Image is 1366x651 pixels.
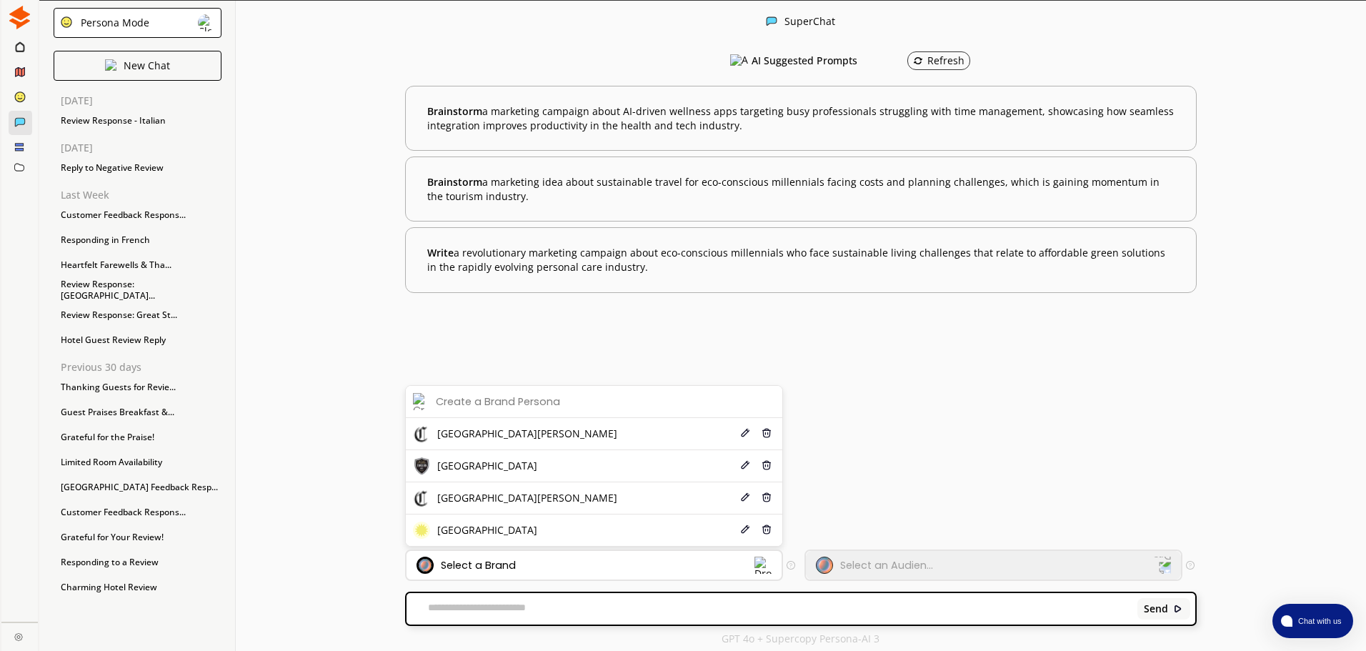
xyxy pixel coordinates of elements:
[54,279,221,301] div: Review Response: [GEOGRAPHIC_DATA]...
[762,428,772,438] img: Delete Icon
[437,525,537,536] span: [GEOGRAPHIC_DATA]
[722,633,879,645] p: GPT 4o + Supercopy Persona-AI 3
[766,16,777,27] img: Close
[441,560,516,571] div: Select a Brand
[54,157,221,179] div: Reply to Negative Review
[787,561,795,570] img: Tooltip Icon
[762,525,772,535] img: Delete Icon
[105,59,116,71] img: Close
[54,502,221,523] div: Customer Feedback Respons...
[738,522,752,539] button: Edit Icon
[759,522,775,539] button: Delete Icon
[437,460,537,472] span: [GEOGRAPHIC_DATA]
[752,50,857,71] h3: AI Suggested Prompts
[54,204,221,226] div: Customer Feedback Respons...
[759,458,775,474] button: Delete Icon
[54,452,221,473] div: Limited Room Availability
[738,458,752,474] button: Edit Icon
[61,95,221,106] p: [DATE]
[413,457,430,474] img: Brand Icon
[784,16,835,29] div: SuperChat
[427,246,1174,274] b: a revolutionary marketing campaign about eco-conscious millennials who face sustainable living ch...
[413,522,430,539] img: Brand Icon
[76,17,149,29] div: Persona Mode
[61,362,221,373] p: Previous 30 days
[436,396,560,407] div: Create a Brand Persona
[54,427,221,448] div: Grateful for the Praise!
[427,246,454,259] span: Write
[54,254,221,276] div: Heartfelt Farewells & Tha...
[816,557,833,574] img: Audience Icon
[427,104,1174,132] b: a marketing campaign about AI-driven wellness apps targeting busy professionals struggling with t...
[8,6,31,29] img: Close
[1292,615,1345,627] span: Chat with us
[840,560,933,571] div: Select an Audien...
[730,54,748,67] img: AI Suggested Prompts
[1186,561,1195,570] img: Tooltip Icon
[759,426,775,442] button: Delete Icon
[54,304,221,326] div: Review Response: Great St...
[54,110,221,131] div: Review Response - Italian
[1,622,38,647] a: Close
[60,16,73,29] img: Close
[1173,604,1183,614] img: Close
[913,56,923,66] img: Refresh
[413,425,430,442] img: Brand Icon
[1272,604,1353,638] button: atlas-launcher
[427,175,1174,203] b: a marketing idea about sustainable travel for eco-conscious millennials facing costs and planning...
[14,632,23,641] img: Close
[913,55,964,66] div: Refresh
[54,377,221,398] div: Thanking Guests for Revie...
[54,602,221,623] div: Positive Review Response
[124,60,170,71] p: New Chat
[61,189,221,201] p: Last Week
[54,527,221,548] div: Grateful for Your Review!
[427,104,482,118] span: Brainstorm
[762,460,772,470] img: Delete Icon
[754,557,772,574] img: Dropdown Icon
[1153,556,1172,575] img: Dropdown Icon
[54,229,221,251] div: Responding in French
[54,477,221,498] div: [GEOGRAPHIC_DATA] Feedback Resp...
[54,402,221,423] div: Guest Praises Breakfast &...
[1144,603,1168,615] b: Send
[738,426,752,442] button: Edit Icon
[54,329,221,351] div: Hotel Guest Review Reply
[759,490,775,507] button: Delete Icon
[427,175,482,189] span: Brainstorm
[54,577,221,598] div: Charming Hotel Review
[437,428,617,439] span: [GEOGRAPHIC_DATA][PERSON_NAME]
[417,557,434,574] img: Brand Icon
[738,490,752,507] button: Edit Icon
[61,142,221,154] p: [DATE]
[437,492,617,504] span: [GEOGRAPHIC_DATA][PERSON_NAME]
[740,525,750,535] img: Edit Icon
[740,460,750,470] img: Edit Icon
[54,552,221,573] div: Responding to a Review
[762,492,772,502] img: Delete Icon
[413,393,430,410] img: Create Icon
[198,14,215,31] img: Close
[740,492,750,502] img: Edit Icon
[740,428,750,438] img: Edit Icon
[413,490,430,507] img: Brand Icon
